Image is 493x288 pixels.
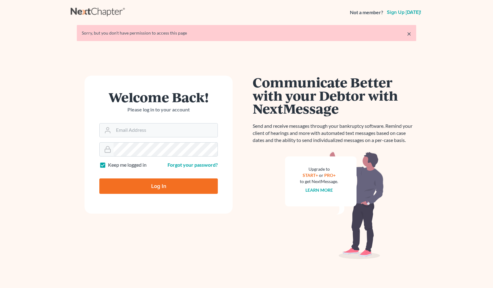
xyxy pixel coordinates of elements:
[108,161,147,169] label: Keep me logged in
[386,10,422,15] a: Sign up [DATE]!
[253,123,416,144] p: Send and receive messages through your bankruptcy software. Remind your client of hearings and mo...
[324,173,336,178] a: PRO+
[300,166,338,172] div: Upgrade to
[319,173,323,178] span: or
[82,30,411,36] div: Sorry, but you don't have permission to access this page
[285,151,384,259] img: nextmessage_bg-59042aed3d76b12b5cd301f8e5b87938c9018125f34e5fa2b7a6b67550977c72.svg
[350,9,383,16] strong: Not a member?
[407,30,411,37] a: ×
[303,173,318,178] a: START+
[168,162,218,168] a: Forgot your password?
[300,178,338,185] div: to get NextMessage.
[305,187,333,193] a: Learn more
[99,90,218,104] h1: Welcome Back!
[114,123,217,137] input: Email Address
[253,76,416,115] h1: Communicate Better with your Debtor with NextMessage
[99,178,218,194] input: Log In
[99,106,218,113] p: Please log in to your account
